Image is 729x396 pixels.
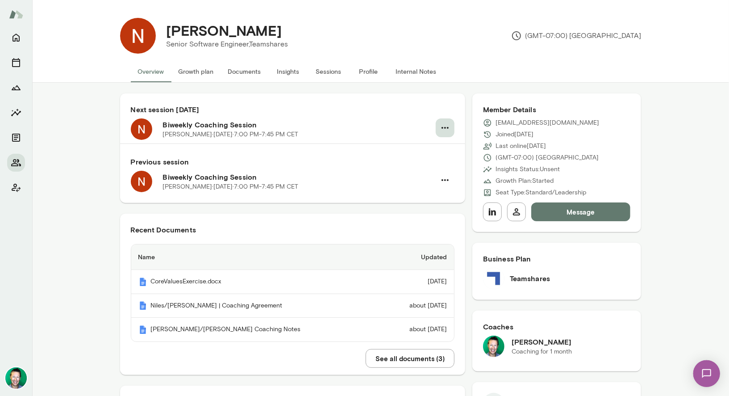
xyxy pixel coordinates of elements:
h6: Previous session [131,156,454,167]
button: Message [531,202,631,221]
h6: Business Plan [483,253,631,264]
button: Profile [349,61,389,82]
h6: Biweekly Coaching Session [163,119,436,130]
button: Sessions [7,54,25,72]
button: See all documents (3) [366,349,454,368]
th: Updated [381,244,454,270]
p: [PERSON_NAME] · [DATE] · 7:00 PM-7:45 PM CET [163,182,299,191]
td: [DATE] [381,270,454,294]
p: Growth Plan: Started [496,177,554,185]
td: about [DATE] [381,318,454,341]
p: [EMAIL_ADDRESS][DOMAIN_NAME] [496,118,599,127]
p: Joined [DATE] [496,130,533,139]
img: Niles Mcgiver [120,18,156,54]
th: CoreValuesExercise.docx [131,270,381,294]
p: Last online [DATE] [496,142,546,151]
td: about [DATE] [381,294,454,318]
h6: Next session [DATE] [131,104,454,115]
button: Members [7,154,25,172]
button: Internal Notes [389,61,444,82]
button: Documents [7,129,25,147]
th: Niles/[PERSON_NAME] | Coaching Agreement [131,294,381,318]
button: Documents [221,61,268,82]
img: Mento [138,301,147,310]
p: (GMT-07:00) [GEOGRAPHIC_DATA] [511,30,642,41]
p: Seat Type: Standard/Leadership [496,188,586,197]
img: Mento [138,278,147,286]
button: Client app [7,179,25,197]
p: Coaching for 1 month [512,347,572,356]
th: [PERSON_NAME]/[PERSON_NAME] Coaching Notes [131,318,381,341]
button: Overview [131,61,171,82]
h6: Biweekly Coaching Session [163,172,436,182]
button: Insights [7,104,25,122]
p: Insights Status: Unsent [496,165,560,174]
h6: Recent Documents [131,224,454,235]
button: Sessions [308,61,349,82]
img: Brian Lawrence [483,336,504,357]
p: [PERSON_NAME] · [DATE] · 7:00 PM-7:45 PM CET [163,130,299,139]
p: Senior Software Engineer, Teamshares [167,39,288,50]
h6: Teamshares [510,273,550,284]
img: Brian Lawrence [5,367,27,389]
button: Growth Plan [7,79,25,97]
h6: Member Details [483,104,631,115]
h6: [PERSON_NAME] [512,337,572,347]
h6: Coaches [483,321,631,332]
p: (GMT-07:00) [GEOGRAPHIC_DATA] [496,153,599,162]
button: Home [7,29,25,46]
th: Name [131,244,381,270]
button: Growth plan [171,61,221,82]
img: Mento [9,6,23,23]
img: Mento [138,325,147,334]
h4: [PERSON_NAME] [167,22,282,39]
button: Insights [268,61,308,82]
